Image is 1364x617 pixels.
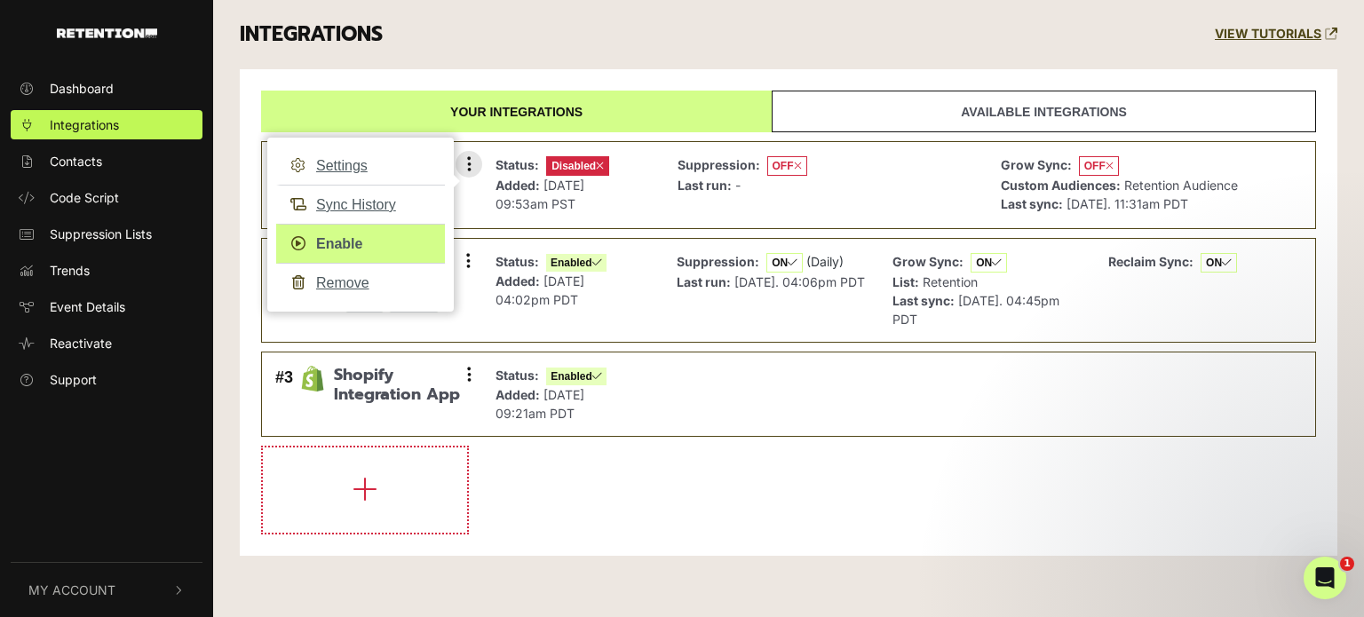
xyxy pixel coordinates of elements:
span: Retention [923,274,978,289]
strong: Added: [496,178,540,193]
a: Enable [276,224,445,264]
span: Shopify Integration App [334,366,469,404]
a: Available integrations [772,91,1316,132]
a: Trends [11,256,202,285]
span: 1 [1340,557,1354,571]
button: My Account [11,563,202,617]
strong: Last sync: [1001,196,1063,211]
strong: Custom Audiences: [1001,178,1121,193]
strong: Last sync: [892,293,955,308]
span: Reactivate [50,334,112,352]
h3: INTEGRATIONS [240,22,383,47]
span: My Account [28,581,115,599]
strong: Grow Sync: [1001,157,1072,172]
span: [DATE]. 11:31am PDT [1067,196,1188,211]
strong: List: [892,274,919,289]
span: ON [971,253,1007,273]
a: Reactivate [11,328,202,358]
strong: Status: [496,254,539,269]
a: Integrations [11,110,202,139]
a: VIEW TUTORIALS [1215,27,1337,42]
span: OFF [767,156,807,176]
span: Suppression Lists [50,225,152,243]
strong: Reclaim Sync: [1108,254,1193,269]
span: ON [766,253,803,273]
a: Dashboard [11,74,202,103]
strong: Suppression: [678,157,760,172]
a: Contacts [11,146,202,176]
span: Trends [50,261,90,280]
span: Enabled [546,368,607,385]
a: Code Script [11,183,202,212]
span: OFF [1079,156,1119,176]
a: Your integrations [261,91,772,132]
strong: Status: [496,368,539,383]
span: Integrations [50,115,119,134]
a: Settings [276,146,445,186]
img: Retention.com [57,28,157,38]
span: Retention Audience [1124,178,1238,193]
strong: Added: [496,273,540,289]
a: Suppression Lists [11,219,202,249]
div: #3 [275,366,293,423]
strong: Suppression: [677,254,759,269]
a: Support [11,365,202,394]
span: Enabled [546,254,607,272]
span: [DATE]. 04:45pm PDT [892,293,1059,327]
strong: Grow Sync: [892,254,964,269]
span: ON [1201,253,1237,273]
span: Code Script [50,188,119,207]
a: Remove [276,263,445,303]
strong: Last run: [678,178,732,193]
span: [DATE] 09:53am PST [496,178,584,211]
span: Support [50,370,97,389]
img: Shopify Integration App [300,366,325,391]
span: Contacts [50,152,102,170]
span: (Daily) [806,254,844,269]
iframe: Intercom live chat [1304,557,1346,599]
a: Sync History [276,185,445,225]
strong: Last run: [677,274,731,289]
strong: Added: [496,387,540,402]
span: [DATE]. 04:06pm PDT [734,274,865,289]
strong: Status: [496,157,539,172]
span: Disabled [546,156,609,176]
span: - [735,178,741,193]
a: Event Details [11,292,202,321]
span: Dashboard [50,79,114,98]
span: Event Details [50,297,125,316]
